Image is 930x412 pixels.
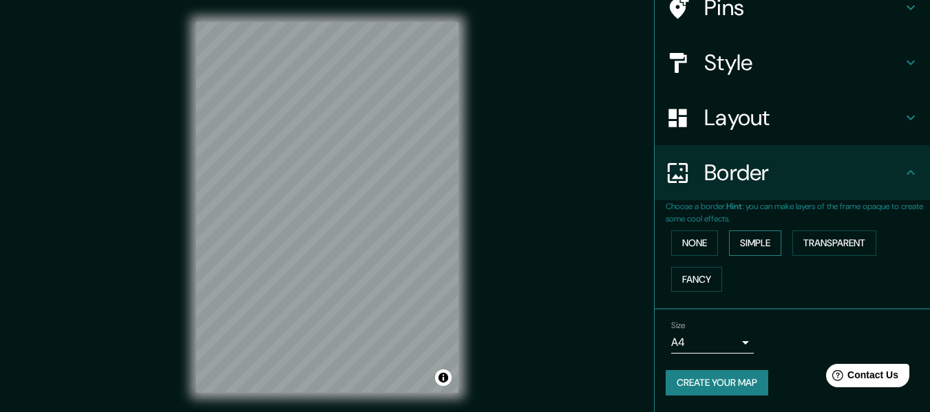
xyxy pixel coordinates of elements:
button: Fancy [671,267,722,292]
div: Border [655,145,930,200]
div: Layout [655,90,930,145]
button: Toggle attribution [435,369,452,386]
div: A4 [671,332,754,354]
h4: Style [704,49,902,76]
h4: Border [704,159,902,186]
button: None [671,230,718,256]
button: Transparent [792,230,876,256]
div: Style [655,35,930,90]
b: Hint [726,201,742,212]
label: Size [671,320,686,332]
button: Create your map [666,370,768,395]
h4: Layout [704,104,902,131]
canvas: Map [196,22,458,393]
button: Simple [729,230,781,256]
iframe: Help widget launcher [807,358,915,397]
p: Choose a border. : you can make layers of the frame opaque to create some cool effects. [666,200,930,225]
